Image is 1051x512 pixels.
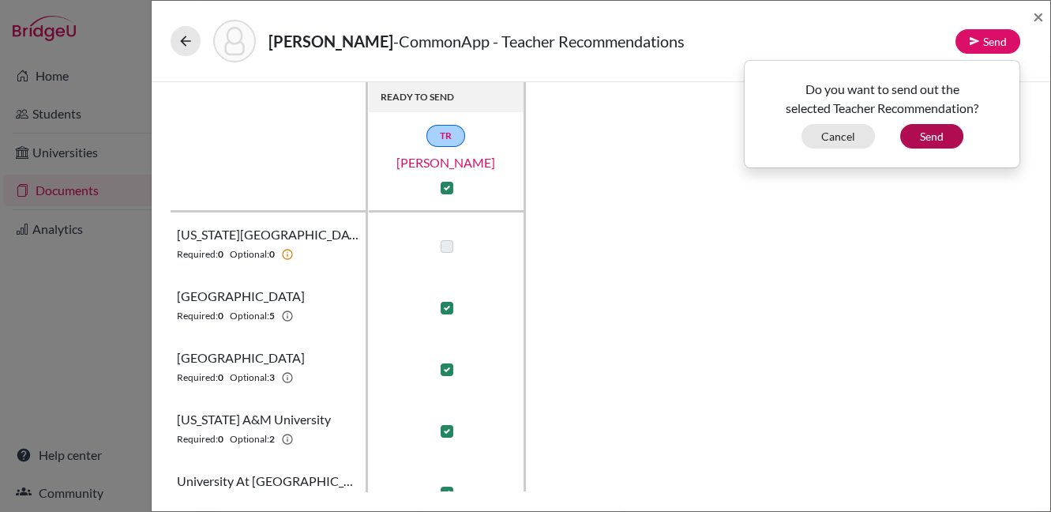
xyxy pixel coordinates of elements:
[393,32,685,51] span: - CommonApp - Teacher Recommendations
[955,29,1020,54] button: Send
[177,472,359,491] span: University at [GEOGRAPHIC_DATA]
[756,80,1008,118] p: Do you want to send out the selected Teacher Recommendation?
[177,309,218,323] span: Required:
[177,410,331,429] span: [US_STATE] A&M University
[1033,5,1044,28] span: ×
[801,124,875,149] button: Cancel
[177,432,218,446] span: Required:
[177,225,359,244] span: [US_STATE][GEOGRAPHIC_DATA]
[218,309,223,323] b: 0
[269,432,275,446] b: 2
[269,371,275,385] b: 3
[367,153,525,172] a: [PERSON_NAME]
[218,247,223,262] b: 0
[177,247,218,262] span: Required:
[269,309,275,323] b: 5
[218,371,223,385] b: 0
[230,309,269,323] span: Optional:
[177,287,305,306] span: [GEOGRAPHIC_DATA]
[1033,7,1044,26] button: Close
[368,82,526,112] th: READY TO SEND
[230,432,269,446] span: Optional:
[230,371,269,385] span: Optional:
[177,371,218,385] span: Required:
[426,125,465,147] a: TR
[744,60,1020,168] div: Send
[900,124,963,149] button: Send
[177,348,305,367] span: [GEOGRAPHIC_DATA]
[230,247,269,262] span: Optional:
[269,247,275,262] b: 0
[218,432,223,446] b: 0
[268,32,393,51] strong: [PERSON_NAME]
